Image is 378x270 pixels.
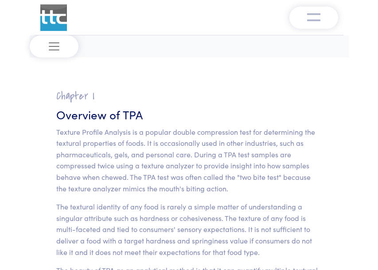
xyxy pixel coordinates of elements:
p: The textural identity of any food is rarely a simple matter of understanding a singular attribute... [56,201,322,258]
button: Toggle navigation [30,35,78,57]
img: ttc_logo_1x1_v1.0.png [40,4,67,31]
img: menu-v1.0.png [307,11,320,22]
h3: Overview of TPA [56,106,322,122]
h2: Chapter I [56,89,322,103]
button: Toggle navigation [289,7,338,29]
p: Texture Profile Analysis is a popular double compression test for determining the textural proper... [56,126,322,194]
